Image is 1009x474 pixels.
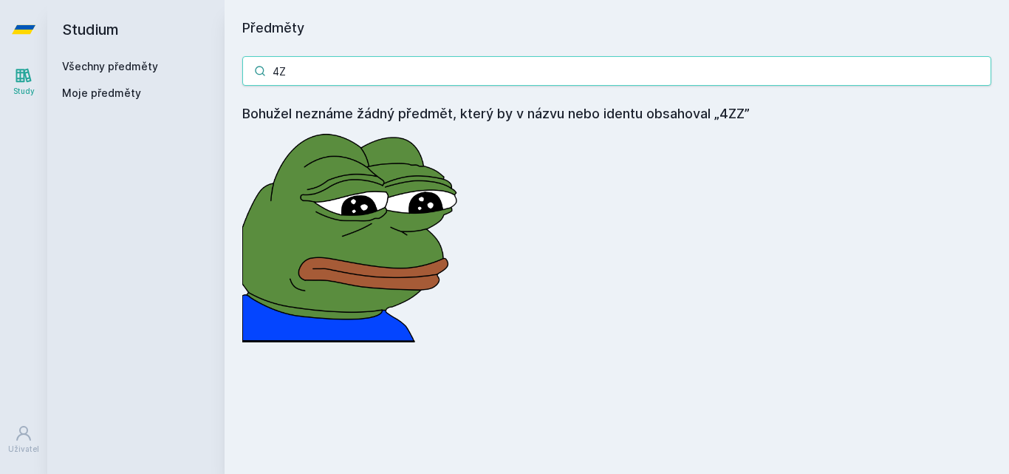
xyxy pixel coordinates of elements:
span: Moje předměty [62,86,141,101]
h4: Bohužel neznáme žádný předmět, který by v názvu nebo identu obsahoval „4ZZ” [242,104,991,124]
h1: Předměty [242,18,991,38]
div: Uživatel [8,444,39,455]
input: Název nebo ident předmětu… [242,56,991,86]
a: Study [3,59,44,104]
a: Všechny předměty [62,60,158,72]
img: error_picture.png [242,124,464,342]
a: Uživatel [3,417,44,462]
div: Study [13,86,35,97]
